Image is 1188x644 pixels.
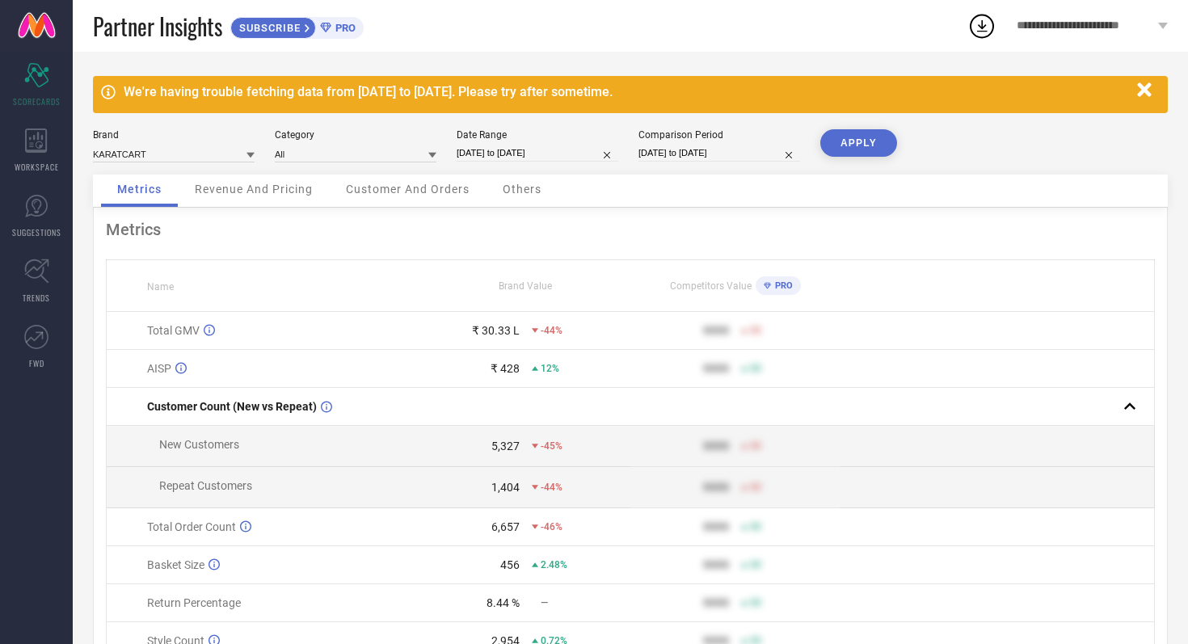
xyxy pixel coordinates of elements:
span: Customer And Orders [346,183,470,196]
span: New Customers [159,438,239,451]
span: SCORECARDS [13,95,61,107]
span: — [541,597,548,608]
span: 50 [750,440,761,452]
span: -44% [541,482,562,493]
span: Partner Insights [93,10,222,43]
span: 50 [750,521,761,532]
span: Return Percentage [147,596,241,609]
div: Metrics [106,220,1155,239]
div: 6,657 [491,520,520,533]
div: Brand [93,129,255,141]
span: Brand Value [499,280,552,292]
span: AISP [147,362,171,375]
span: 12% [541,363,559,374]
span: Total Order Count [147,520,236,533]
span: 50 [750,325,761,336]
div: 9999 [703,558,729,571]
div: ₹ 428 [491,362,520,375]
span: -45% [541,440,562,452]
input: Select comparison period [638,145,800,162]
span: Customer Count (New vs Repeat) [147,400,317,413]
span: PRO [771,280,793,291]
button: APPLY [820,129,897,157]
div: Comparison Period [638,129,800,141]
div: 5,327 [491,440,520,452]
span: -46% [541,521,562,532]
div: 9999 [703,440,729,452]
span: Repeat Customers [159,479,252,492]
span: Metrics [117,183,162,196]
span: TRENDS [23,292,50,304]
span: SUBSCRIBE [231,22,305,34]
div: 1,404 [491,481,520,494]
span: WORKSPACE [15,161,59,173]
div: 9999 [703,596,729,609]
span: SUGGESTIONS [12,226,61,238]
span: 50 [750,482,761,493]
span: 50 [750,597,761,608]
div: 9999 [703,362,729,375]
span: Basket Size [147,558,204,571]
span: 2.48% [541,559,567,570]
span: PRO [331,22,356,34]
div: 9999 [703,520,729,533]
span: -44% [541,325,562,336]
input: Select date range [457,145,618,162]
div: 9999 [703,481,729,494]
span: Revenue And Pricing [195,183,313,196]
a: SUBSCRIBEPRO [230,13,364,39]
div: 9999 [703,324,729,337]
span: 50 [750,559,761,570]
div: ₹ 30.33 L [472,324,520,337]
div: 456 [500,558,520,571]
div: Date Range [457,129,618,141]
div: Category [275,129,436,141]
div: 8.44 % [487,596,520,609]
div: We're having trouble fetching data from [DATE] to [DATE]. Please try after sometime. [124,84,1129,99]
span: Competitors Value [670,280,752,292]
span: Name [147,281,174,293]
span: FWD [29,357,44,369]
span: Total GMV [147,324,200,337]
div: Open download list [967,11,996,40]
span: Others [503,183,541,196]
span: 50 [750,363,761,374]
